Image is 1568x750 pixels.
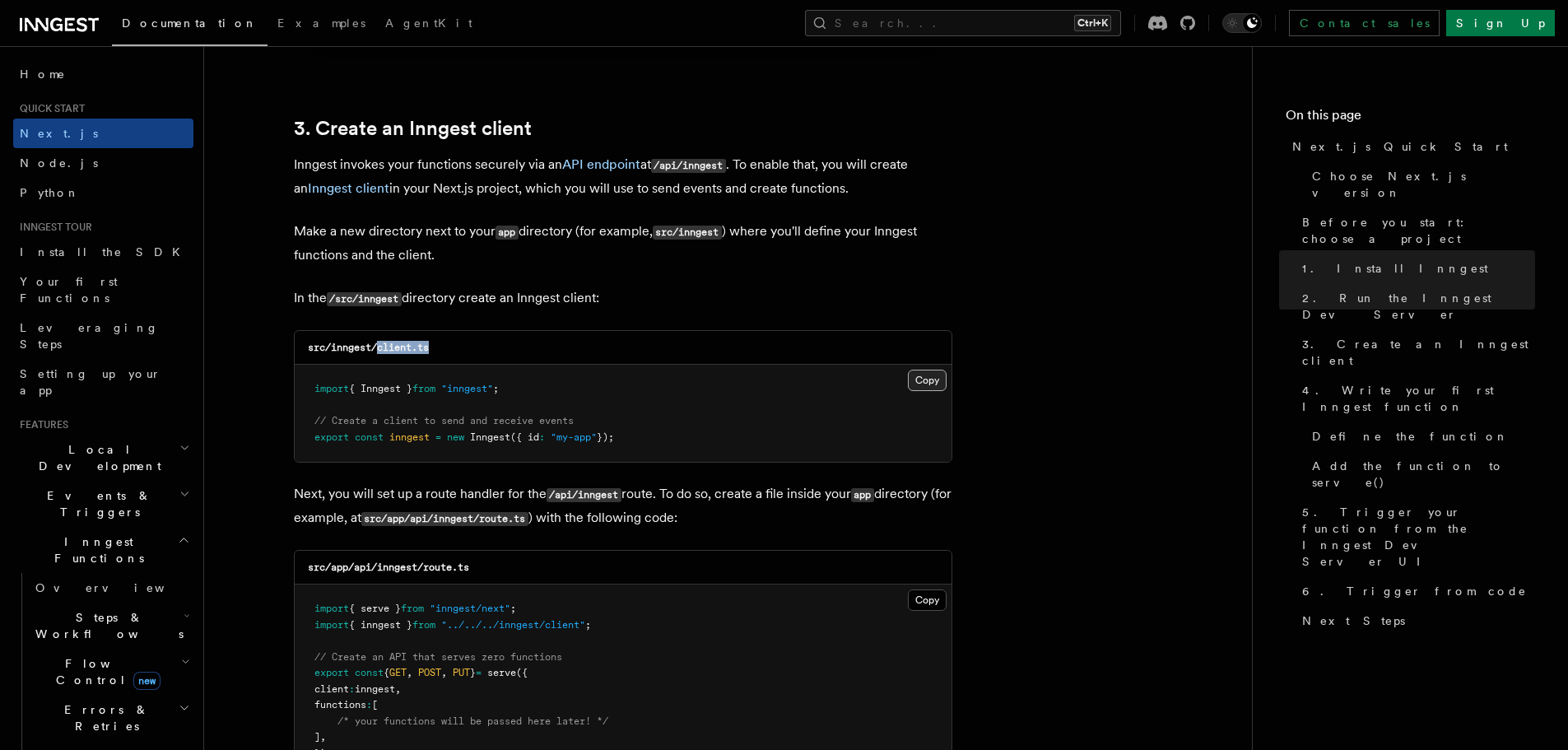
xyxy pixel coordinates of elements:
span: "my-app" [551,431,597,443]
span: "inngest/next" [430,603,510,614]
a: Define the function [1305,422,1535,451]
span: import [314,619,349,631]
code: src/app/api/inngest/route.ts [308,561,469,573]
a: API endpoint [562,156,640,172]
a: Contact sales [1289,10,1440,36]
span: }); [597,431,614,443]
p: Next, you will set up a route handler for the route. To do so, create a file inside your director... [294,482,952,530]
code: app [496,226,519,240]
span: 1. Install Inngest [1302,260,1488,277]
span: , [320,731,326,743]
span: Steps & Workflows [29,609,184,642]
span: inngest [389,431,430,443]
button: Local Development [13,435,193,481]
a: 4. Write your first Inngest function [1296,375,1535,422]
span: Inngest [470,431,510,443]
span: ; [493,383,499,394]
span: "inngest" [441,383,493,394]
span: Quick start [13,102,85,115]
span: Node.js [20,156,98,170]
span: from [412,383,435,394]
span: // Create an API that serves zero functions [314,651,562,663]
a: Before you start: choose a project [1296,207,1535,254]
span: ] [314,731,320,743]
a: Node.js [13,148,193,178]
span: ; [585,619,591,631]
a: 3. Create an Inngest client [1296,329,1535,375]
span: export [314,431,349,443]
span: { [384,667,389,678]
span: Inngest tour [13,221,92,234]
button: Errors & Retries [29,695,193,741]
p: Inngest invokes your functions securely via an at . To enable that, you will create an in your Ne... [294,153,952,200]
span: export [314,667,349,678]
span: ; [510,603,516,614]
span: Choose Next.js version [1312,168,1535,201]
span: Home [20,66,66,82]
span: : [349,683,355,695]
code: src/inngest/client.ts [308,342,429,353]
span: } [470,667,476,678]
span: Before you start: choose a project [1302,214,1535,247]
span: import [314,383,349,394]
span: Next Steps [1302,613,1405,629]
span: Local Development [13,441,179,474]
span: Python [20,186,80,199]
span: 3. Create an Inngest client [1302,336,1535,369]
a: Python [13,178,193,207]
span: , [441,667,447,678]
span: from [401,603,424,614]
span: client [314,683,349,695]
span: 2. Run the Inngest Dev Server [1302,290,1535,323]
span: { inngest } [349,619,412,631]
span: functions [314,699,366,710]
button: Search...Ctrl+K [805,10,1121,36]
span: GET [389,667,407,678]
span: Errors & Retries [29,701,179,734]
button: Steps & Workflows [29,603,193,649]
span: 4. Write your first Inngest function [1302,382,1535,415]
span: Install the SDK [20,245,190,259]
span: from [412,619,435,631]
a: Install the SDK [13,237,193,267]
span: // Create a client to send and receive events [314,415,574,426]
span: Setting up your app [20,367,161,397]
span: Documentation [122,16,258,30]
code: /src/inngest [327,292,402,306]
a: Home [13,59,193,89]
span: AgentKit [385,16,472,30]
span: const [355,431,384,443]
span: import [314,603,349,614]
span: Examples [277,16,365,30]
span: new [133,672,161,690]
a: 5. Trigger your function from the Inngest Dev Server UI [1296,497,1535,576]
span: 5. Trigger your function from the Inngest Dev Server UI [1302,504,1535,570]
a: Next.js [13,119,193,148]
code: app [851,488,874,502]
span: : [539,431,545,443]
span: POST [418,667,441,678]
span: { Inngest } [349,383,412,394]
a: Add the function to serve() [1305,451,1535,497]
span: Next.js Quick Start [1292,138,1508,155]
button: Flow Controlnew [29,649,193,695]
span: Leveraging Steps [20,321,159,351]
span: new [447,431,464,443]
p: Make a new directory next to your directory (for example, ) where you'll define your Inngest func... [294,220,952,267]
span: ({ [516,667,528,678]
a: Next.js Quick Start [1286,132,1535,161]
a: Your first Functions [13,267,193,313]
span: = [476,667,482,678]
span: , [407,667,412,678]
button: Inngest Functions [13,527,193,573]
a: Choose Next.js version [1305,161,1535,207]
a: Inngest client [308,180,389,196]
a: Setting up your app [13,359,193,405]
span: : [366,699,372,710]
a: Sign Up [1446,10,1555,36]
span: Next.js [20,127,98,140]
a: 6. Trigger from code [1296,576,1535,606]
span: = [435,431,441,443]
span: Your first Functions [20,275,118,305]
kbd: Ctrl+K [1074,15,1111,31]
